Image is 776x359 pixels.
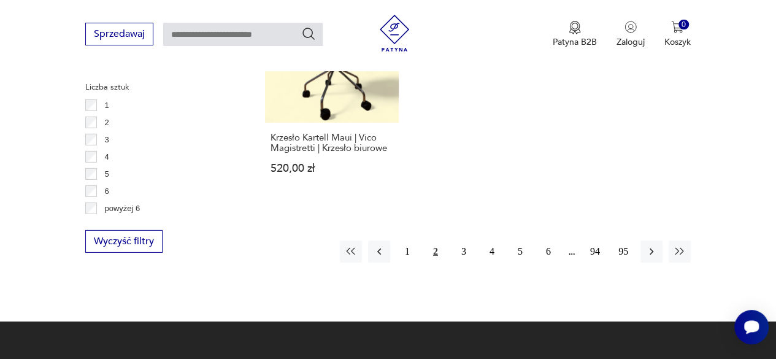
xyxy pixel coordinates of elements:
[376,15,413,52] img: Patyna - sklep z meblami i dekoracjami vintage
[553,21,597,48] a: Ikona medaluPatyna B2B
[104,150,109,164] p: 4
[396,241,418,263] button: 1
[569,21,581,34] img: Ikona medalu
[671,21,683,33] img: Ikona koszyka
[85,230,163,253] button: Wyczyść filtry
[734,310,769,344] iframe: Smartsupp widget button
[271,163,393,174] p: 520,00 zł
[104,185,109,198] p: 6
[85,31,153,39] a: Sprzedawaj
[85,80,236,94] p: Liczba sztuk
[612,241,634,263] button: 95
[104,99,109,112] p: 1
[553,21,597,48] button: Patyna B2B
[617,36,645,48] p: Zaloguj
[104,168,109,181] p: 5
[678,20,689,30] div: 0
[537,241,559,263] button: 6
[424,241,447,263] button: 2
[584,241,606,263] button: 94
[481,241,503,263] button: 4
[453,241,475,263] button: 3
[617,21,645,48] button: Zaloguj
[624,21,637,33] img: Ikonka użytkownika
[664,21,691,48] button: 0Koszyk
[85,23,153,45] button: Sprzedawaj
[509,241,531,263] button: 5
[553,36,597,48] p: Patyna B2B
[104,116,109,129] p: 2
[104,133,109,147] p: 3
[104,202,140,215] p: powyżej 6
[664,36,691,48] p: Koszyk
[271,133,393,153] h3: Krzesło Kartell Maui | Vico Magistretti | Krzesło biurowe
[301,26,316,41] button: Szukaj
